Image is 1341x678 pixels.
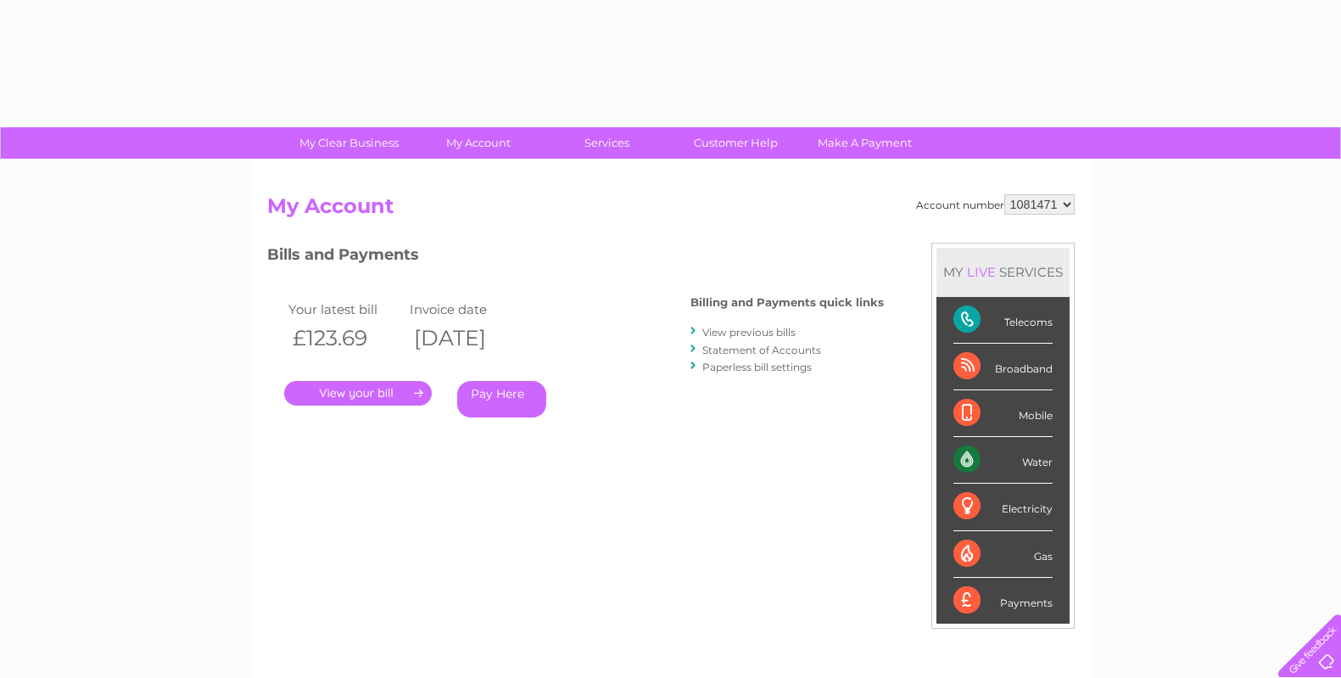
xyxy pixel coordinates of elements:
[405,321,528,356] th: [DATE]
[405,298,528,321] td: Invoice date
[457,381,546,417] a: Pay Here
[795,127,935,159] a: Make A Payment
[537,127,677,159] a: Services
[267,194,1075,227] h2: My Account
[690,296,884,309] h4: Billing and Payments quick links
[666,127,806,159] a: Customer Help
[953,531,1053,578] div: Gas
[916,194,1075,215] div: Account number
[279,127,419,159] a: My Clear Business
[953,484,1053,530] div: Electricity
[953,297,1053,344] div: Telecoms
[953,578,1053,624] div: Payments
[284,381,432,406] a: .
[936,248,1070,296] div: MY SERVICES
[964,264,999,280] div: LIVE
[702,326,796,339] a: View previous bills
[953,437,1053,484] div: Water
[702,361,812,373] a: Paperless bill settings
[267,243,884,272] h3: Bills and Payments
[284,321,406,356] th: £123.69
[702,344,821,356] a: Statement of Accounts
[284,298,406,321] td: Your latest bill
[953,344,1053,390] div: Broadband
[953,390,1053,437] div: Mobile
[408,127,548,159] a: My Account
